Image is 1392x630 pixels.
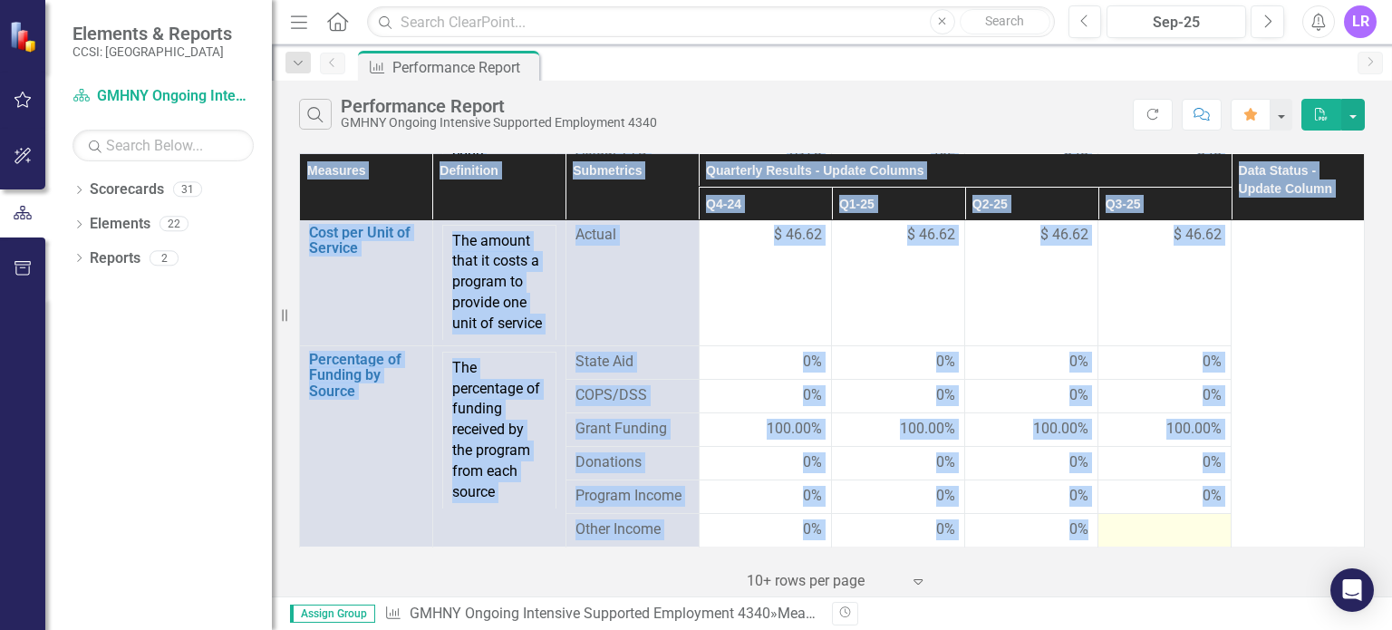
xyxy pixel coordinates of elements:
td: Double-Click to Edit [965,218,1098,345]
td: Double-Click to Edit [965,379,1098,412]
td: Double-Click to Edit [699,446,832,480]
span: 0% [936,385,955,406]
td: Double-Click to Edit Right Click for Context Menu [300,218,433,345]
td: Double-Click to Edit [699,345,832,379]
div: Performance Report [341,96,657,116]
span: 0% [1069,486,1088,507]
div: Sep-25 [1113,12,1240,34]
span: 0% [936,452,955,473]
td: Double-Click to Edit [699,218,832,345]
span: 0% [1203,486,1222,507]
span: Elements & Reports [72,23,232,44]
span: $ 46.62 [1040,225,1088,246]
td: Double-Click to Edit [965,345,1098,379]
a: Reports [90,248,140,269]
span: Assign Group [290,605,375,623]
div: » » [384,604,818,625]
td: Double-Click to Edit [965,480,1098,513]
td: Double-Click to Edit [699,379,832,412]
span: 0% [803,385,822,406]
span: 0% [1069,519,1088,540]
span: 100.00% [1033,419,1088,440]
td: Double-Click to Edit [832,345,965,379]
button: Sep-25 [1107,5,1246,38]
span: 0% [803,352,822,373]
input: Search Below... [72,130,254,161]
td: Double-Click to Edit [832,446,965,480]
span: Grant Funding [575,419,690,440]
td: Double-Click to Edit [1098,379,1232,412]
span: State Aid [575,352,690,373]
span: Actual [575,225,690,246]
td: Double-Click to Edit [965,412,1098,446]
span: 0% [803,519,822,540]
span: 100.00% [900,419,955,440]
span: COPS/DSS [575,385,690,406]
span: Program Income [575,486,690,507]
button: Search [960,9,1050,34]
div: 31 [173,182,202,198]
span: 100.00% [1166,419,1222,440]
td: The amount that it costs a program to provide one unit of service [442,225,556,340]
span: 0% [1203,385,1222,406]
td: The percentage of funding received by the program from each source [442,352,556,508]
td: Double-Click to Edit [965,446,1098,480]
span: 0% [1203,352,1222,373]
td: Double-Click to Edit [699,412,832,446]
button: LR [1344,5,1377,38]
td: Double-Click to Edit [832,513,965,547]
td: Double-Click to Edit [832,412,965,446]
span: 0% [1069,452,1088,473]
a: Elements [90,214,150,235]
div: 2 [150,250,179,266]
span: $ 46.62 [907,225,955,246]
small: CCSI: [GEOGRAPHIC_DATA] [72,44,232,59]
a: GMHNY Ongoing Intensive Supported Employment 4340 [72,86,254,107]
div: 22 [159,217,188,232]
span: 0% [803,452,822,473]
a: Scorecards [90,179,164,200]
span: 100.00% [767,419,822,440]
span: 0% [1069,352,1088,373]
td: Double-Click to Edit [832,379,965,412]
span: 0% [1069,385,1088,406]
td: Double-Click to Edit [699,480,832,513]
span: Search [985,14,1024,28]
span: $ 46.62 [774,225,822,246]
a: Measures [778,605,840,622]
span: 0% [936,486,955,507]
td: Double-Click to Edit [699,513,832,547]
span: 0% [1203,452,1222,473]
img: ClearPoint Strategy [9,21,41,53]
td: Double-Click to Edit [1098,446,1232,480]
td: Double-Click to Edit [1098,480,1232,513]
div: Performance Report [392,56,535,79]
td: Double-Click to Edit [965,513,1098,547]
span: Other Income [575,519,690,540]
td: Double-Click to Edit [1098,513,1232,547]
input: Search ClearPoint... [367,6,1054,38]
td: Double-Click to Edit [1098,218,1232,345]
span: Donations [575,452,690,473]
div: Open Intercom Messenger [1330,568,1374,612]
span: 0% [936,352,955,373]
td: Double-Click to Edit [1098,345,1232,379]
td: Double-Click to Edit [1098,412,1232,446]
td: Double-Click to Edit Right Click for Context Menu [300,345,433,547]
span: 0% [936,519,955,540]
a: Cost per Unit of Service [309,225,423,257]
span: $ 46.62 [1174,225,1222,246]
span: 0% [803,486,822,507]
a: Percentage of Funding by Source [309,352,423,400]
div: GMHNY Ongoing Intensive Supported Employment 4340 [341,116,657,130]
a: GMHNY Ongoing Intensive Supported Employment 4340 [410,605,770,622]
td: Double-Click to Edit [832,218,965,345]
td: Double-Click to Edit [832,480,965,513]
